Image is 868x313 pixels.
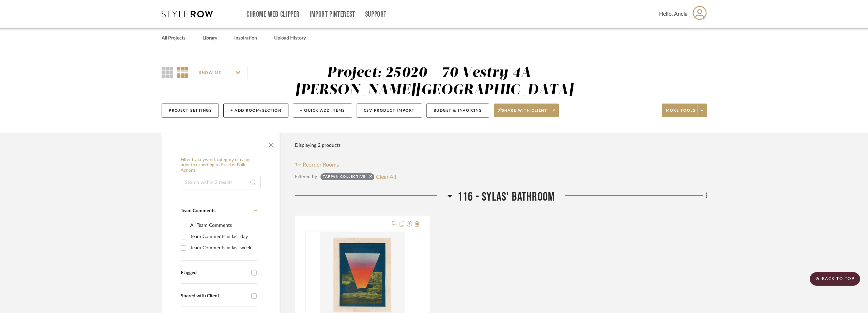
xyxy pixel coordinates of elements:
[181,270,248,276] div: Flagged
[458,190,555,204] span: 116 - Sylas' Bathroom
[234,34,257,43] a: Inspiration
[659,10,688,18] span: Hello, Anela
[295,173,317,181] div: Filtered by
[494,104,559,117] button: Share with client
[190,220,256,231] div: All Team Comments
[303,161,339,169] span: Reorder Rooms
[274,34,306,43] a: Upload History
[181,208,215,213] span: Team Comments
[246,12,300,17] a: Chrome Web Clipper
[295,66,574,97] div: Project: 25020 - 70 Vestry 4A - [PERSON_NAME][GEOGRAPHIC_DATA]
[295,161,339,169] button: Reorder Rooms
[162,104,219,118] button: Project Settings
[295,139,341,152] div: Displaying 2 products
[376,172,396,181] button: Clear All
[293,104,352,118] button: + Quick Add Items
[323,174,366,181] div: Tappan Collective
[810,272,860,286] scroll-to-top-button: BACK TO TOP
[498,108,548,118] span: Share with client
[264,137,278,151] button: Close
[357,104,422,118] button: CSV Product Import
[181,176,260,189] input: Search within 2 results
[190,242,256,253] div: Team Comments in last week
[310,12,355,17] a: Import Pinterest
[203,34,217,43] a: Library
[666,108,695,118] span: More tools
[365,12,387,17] a: Support
[181,293,248,299] div: Shared with Client
[162,34,185,43] a: All Projects
[223,104,288,118] button: + Add Room/Section
[426,104,489,118] button: Budget & Invoicing
[181,157,260,173] h6: Filter by keyword, category or name prior to exporting to Excel or Bulk Actions
[190,231,256,242] div: Team Comments in last day
[662,104,707,117] button: More tools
